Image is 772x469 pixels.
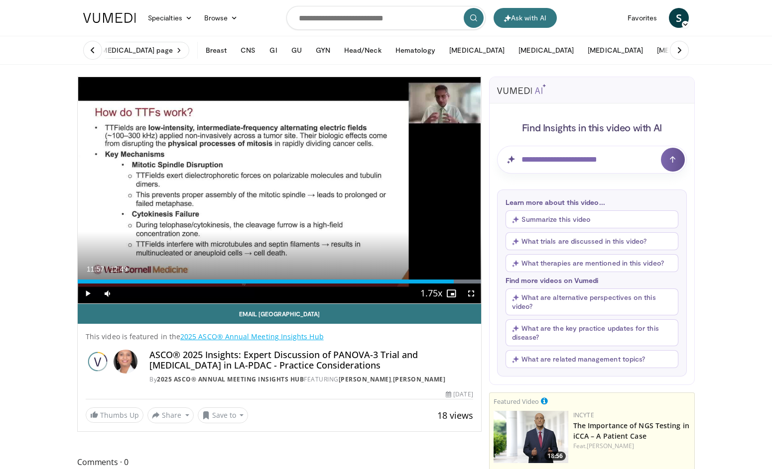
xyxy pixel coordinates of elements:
button: [MEDICAL_DATA] [443,40,511,60]
span: 18 views [437,409,473,421]
a: 18:56 [494,411,568,463]
div: By FEATURING , [149,375,473,384]
button: What are related management topics? [506,350,678,368]
video-js: Video Player [78,77,481,304]
p: Find more videos on Vumedi [506,276,678,284]
img: 6827cc40-db74-4ebb-97c5-13e529cfd6fb.png.150x105_q85_crop-smart_upscale.png [494,411,568,463]
a: Incyte [573,411,594,419]
img: Avatar [114,350,137,374]
div: [DATE] [446,390,473,399]
button: What are the key practice updates for this disease? [506,319,678,346]
img: 2025 ASCO® Annual Meeting Insights Hub [86,350,110,374]
button: [MEDICAL_DATA] [582,40,649,60]
button: Save to [198,407,249,423]
a: Thumbs Up [86,407,143,423]
span: / [106,265,108,273]
span: Comments 0 [77,456,482,469]
a: S [669,8,689,28]
img: vumedi-ai-logo.svg [497,84,546,94]
a: 2025 ASCO® Annual Meeting Insights Hub [180,332,324,341]
button: [MEDICAL_DATA] [651,40,718,60]
button: Head/Neck [338,40,387,60]
button: GU [285,40,308,60]
button: Share [147,407,194,423]
button: Mute [98,283,118,303]
button: Playback Rate [421,283,441,303]
button: Summarize this video [506,210,678,228]
a: [PERSON_NAME] [393,375,446,383]
button: [MEDICAL_DATA] [513,40,580,60]
p: Learn more about this video... [506,198,678,206]
div: Feat. [573,442,690,451]
a: [PERSON_NAME] [339,375,391,383]
a: Visit [MEDICAL_DATA] page [77,42,189,59]
span: 18:56 [544,452,566,461]
a: The Importance of NGS Testing in iCCA – A Patient Case [573,421,689,441]
button: Hematology [389,40,442,60]
button: CNS [235,40,261,60]
button: What are alternative perspectives on this video? [506,288,678,315]
a: [PERSON_NAME] [587,442,634,450]
button: Ask with AI [494,8,557,28]
button: Enable picture-in-picture mode [441,283,461,303]
button: Play [78,283,98,303]
h4: Find Insights in this video with AI [497,121,687,134]
button: What trials are discussed in this video? [506,232,678,250]
button: GYN [310,40,336,60]
span: 12:49 [110,265,128,273]
p: This video is featured in the [86,332,473,342]
button: Breast [200,40,233,60]
a: Favorites [622,8,663,28]
input: Search topics, interventions [286,6,486,30]
a: Specialties [142,8,198,28]
button: What therapies are mentioned in this video? [506,254,678,272]
div: Progress Bar [78,280,481,283]
span: 11:57 [87,265,104,273]
button: GI [263,40,283,60]
button: Fullscreen [461,283,481,303]
h4: ASCO® 2025 Insights: Expert Discussion of PANOVA-3 Trial and [MEDICAL_DATA] in LA-PDAC - Practice... [149,350,473,371]
img: VuMedi Logo [83,13,136,23]
a: Email [GEOGRAPHIC_DATA] [78,304,481,324]
small: Featured Video [494,397,539,406]
a: Browse [198,8,244,28]
a: 2025 ASCO® Annual Meeting Insights Hub [157,375,304,383]
input: Question for AI [497,146,687,174]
